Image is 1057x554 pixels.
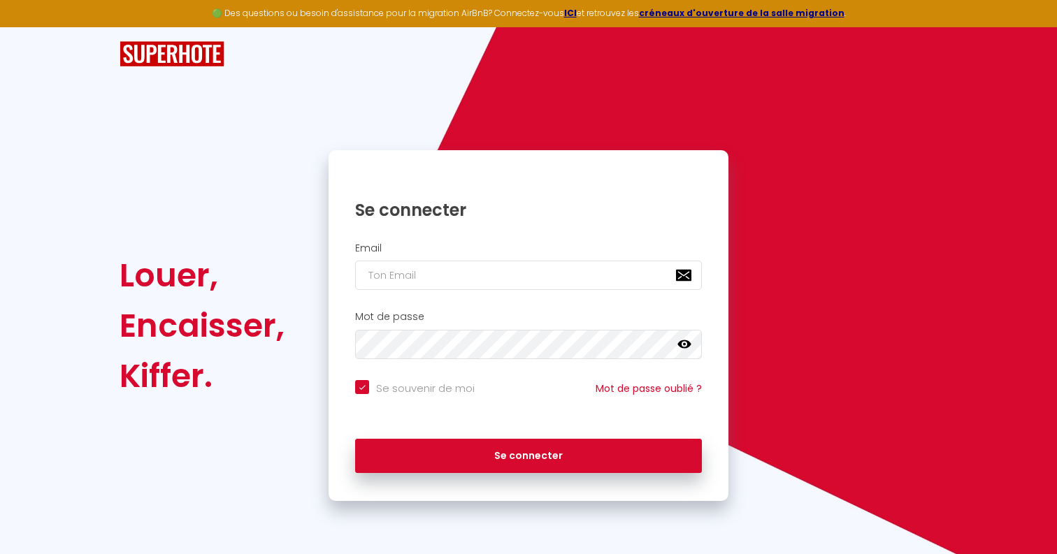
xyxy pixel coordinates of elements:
a: créneaux d'ouverture de la salle migration [639,7,844,19]
button: Ouvrir le widget de chat LiveChat [11,6,53,48]
h1: Se connecter [355,199,702,221]
div: Encaisser, [120,300,285,351]
button: Se connecter [355,439,702,474]
a: ICI [564,7,577,19]
div: Kiffer. [120,351,285,401]
input: Ton Email [355,261,702,290]
a: Mot de passe oublié ? [596,381,702,395]
img: SuperHote logo [120,41,224,67]
div: Louer, [120,250,285,300]
h2: Mot de passe [355,311,702,323]
h2: Email [355,242,702,254]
